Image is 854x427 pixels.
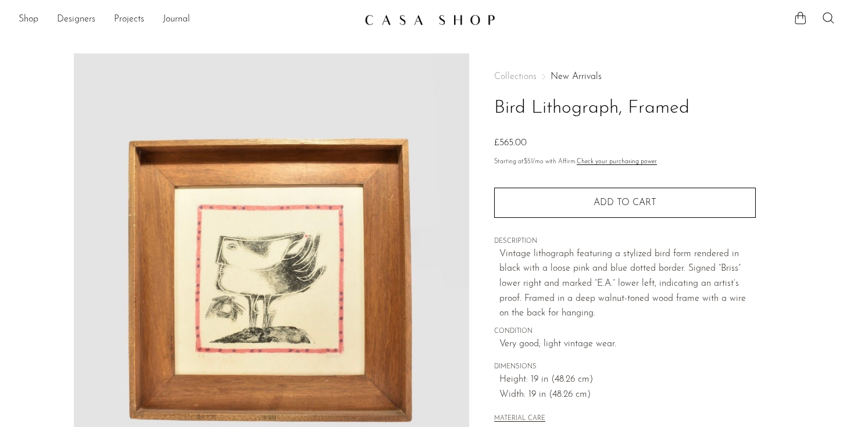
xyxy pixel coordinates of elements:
nav: Desktop navigation [19,10,355,30]
span: DIMENSIONS [494,362,756,372]
nav: Breadcrumbs [494,72,756,81]
span: Height: 19 in (48.26 cm) [499,372,756,387]
h1: Bird Lithograph, Framed [494,94,756,123]
p: Vintage lithograph featuring a stylized bird form rendered in black with a loose pink and blue do... [499,247,756,321]
span: Very good; light vintage wear. [499,337,756,352]
span: DESCRIPTION [494,236,756,247]
a: Shop [19,12,38,27]
p: Starting at /mo with Affirm. [494,157,756,167]
ul: NEW HEADER MENU [19,10,355,30]
button: Add to cart [494,188,756,218]
span: £565.00 [494,138,527,148]
span: Collections [494,72,537,81]
a: Journal [163,12,190,27]
span: Width: 19 in (48.26 cm) [499,387,756,403]
span: $51 [524,159,533,165]
a: Check your purchasing power - Learn more about Affirm Financing (opens in modal) [577,159,657,165]
span: CONDITION [494,326,756,337]
span: Add to cart [594,198,656,207]
a: New Arrivals [551,72,602,81]
button: MATERIAL CARE [494,415,545,424]
a: Designers [57,12,95,27]
a: Projects [114,12,144,27]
